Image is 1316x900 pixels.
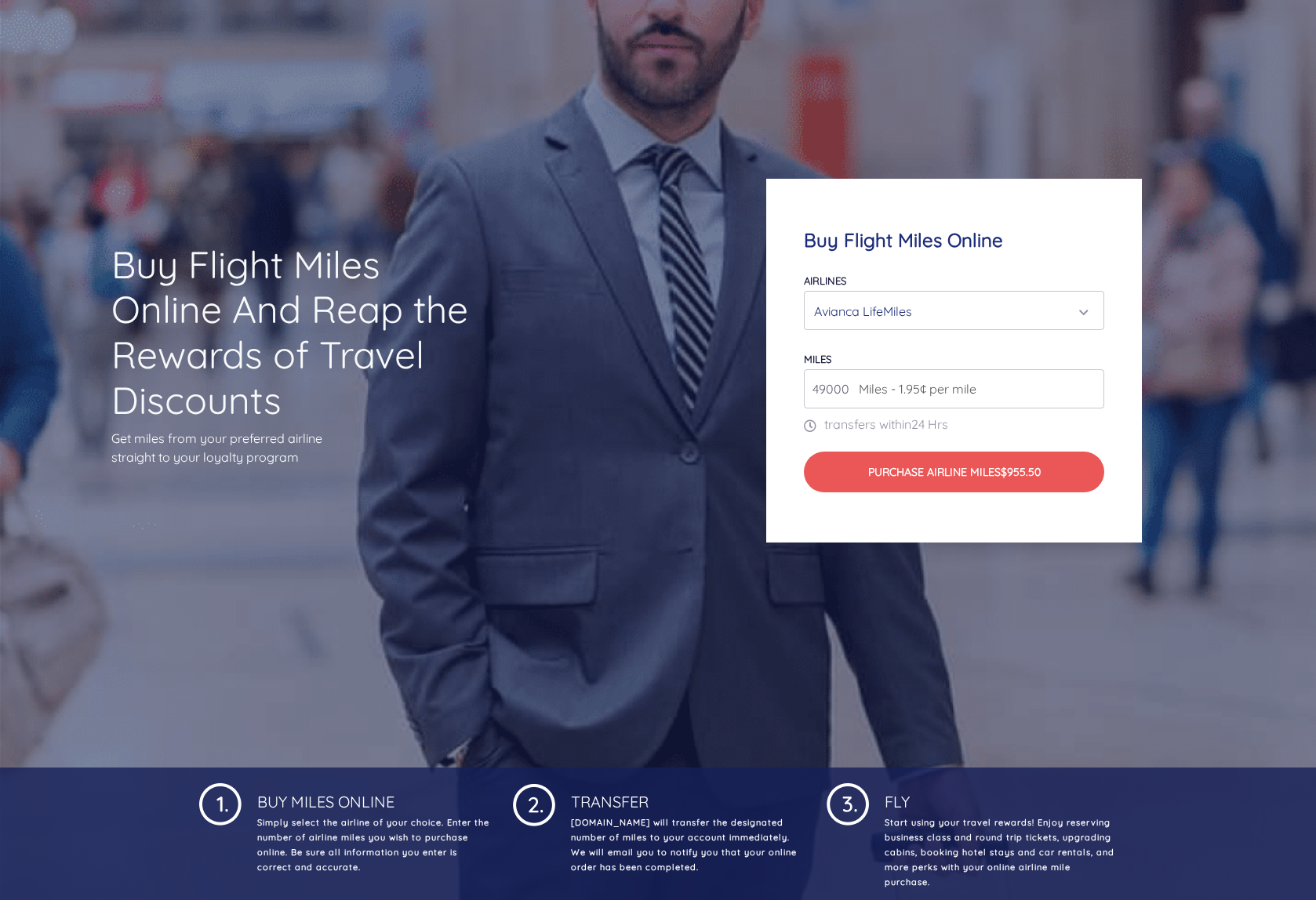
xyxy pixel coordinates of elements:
button: Purchase Airline Miles$955.50 [804,452,1104,492]
label: Airlines [804,274,846,287]
p: transfers within [804,415,1104,434]
p: Start using your travel rewards! Enjoy reserving business class and round trip tickets, upgrading... [882,815,1117,890]
p: Simply select the airline of your choice. Enter the number of airline miles you wish to purchase ... [254,815,489,875]
label: miles [804,353,831,365]
button: Avianca LifeMiles [804,291,1104,330]
h1: Buy Flight Miles Online And Reap the Rewards of Travel Discounts [111,242,481,423]
h4: Buy Miles Online [254,780,489,811]
span: Miles - 1.95¢ per mile [851,379,976,398]
p: [DOMAIN_NAME] will transfer the designated number of miles to your account immediately. We will e... [568,815,803,875]
img: 1 [199,780,242,826]
span: $955.50 [1001,465,1041,479]
p: Get miles from your preferred airline straight to your loyalty program [111,429,481,466]
h4: Transfer [568,780,803,811]
span: 24 Hrs [911,416,948,432]
h4: Fly [882,780,1117,811]
img: 1 [827,780,869,826]
h4: Buy Flight Miles Online [804,229,1104,252]
div: Avianca LifeMiles [814,296,1085,326]
img: 1 [513,780,555,826]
